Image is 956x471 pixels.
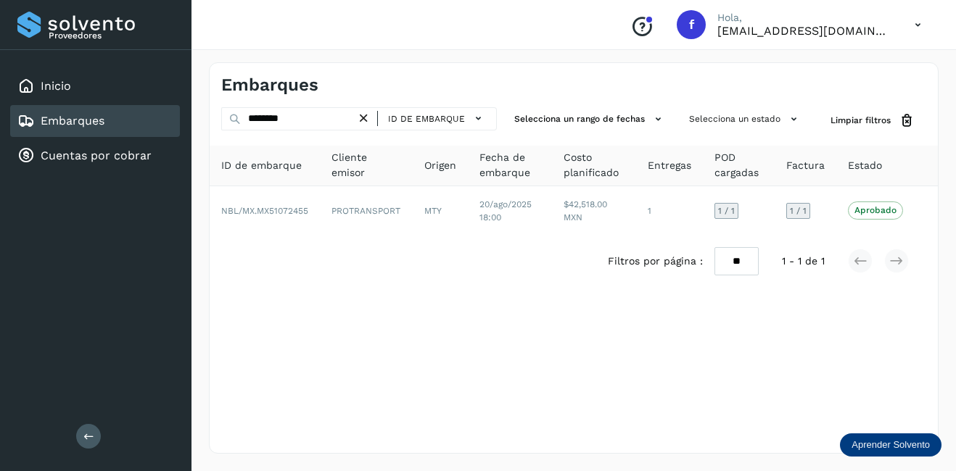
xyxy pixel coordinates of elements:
span: Costo planificado [564,150,625,180]
a: Embarques [41,114,104,128]
td: 1 [636,186,703,236]
span: Limpiar filtros [831,114,891,127]
div: Cuentas por cobrar [10,140,180,172]
td: PROTRANSPORT [320,186,413,236]
span: Origen [424,158,456,173]
span: Fecha de embarque [479,150,540,180]
a: Cuentas por cobrar [41,149,152,162]
span: Entregas [648,158,691,173]
a: Inicio [41,79,71,93]
span: NBL/MX.MX51072455 [221,206,308,216]
p: Proveedores [49,30,174,41]
div: Aprender Solvento [840,433,941,457]
button: Selecciona un estado [683,107,807,131]
span: Estado [848,158,882,173]
span: 1 / 1 [718,207,735,215]
span: Factura [786,158,825,173]
button: Limpiar filtros [819,107,926,134]
p: Aprobado [854,205,897,215]
td: MTY [413,186,468,236]
button: ID de embarque [384,108,490,129]
p: facturacion@protransport.com.mx [717,24,891,38]
span: Cliente emisor [331,150,401,180]
span: Filtros por página : [608,254,703,269]
h4: Embarques [221,75,318,96]
span: 1 / 1 [790,207,807,215]
span: 20/ago/2025 18:00 [479,199,532,222]
td: $42,518.00 MXN [552,186,636,236]
span: ID de embarque [221,158,302,173]
button: Selecciona un rango de fechas [508,107,672,131]
div: Inicio [10,70,180,102]
p: Aprender Solvento [852,439,930,451]
span: 1 - 1 de 1 [782,254,825,269]
span: ID de embarque [388,112,465,125]
span: POD cargadas [714,150,763,180]
div: Embarques [10,105,180,137]
p: Hola, [717,12,891,24]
